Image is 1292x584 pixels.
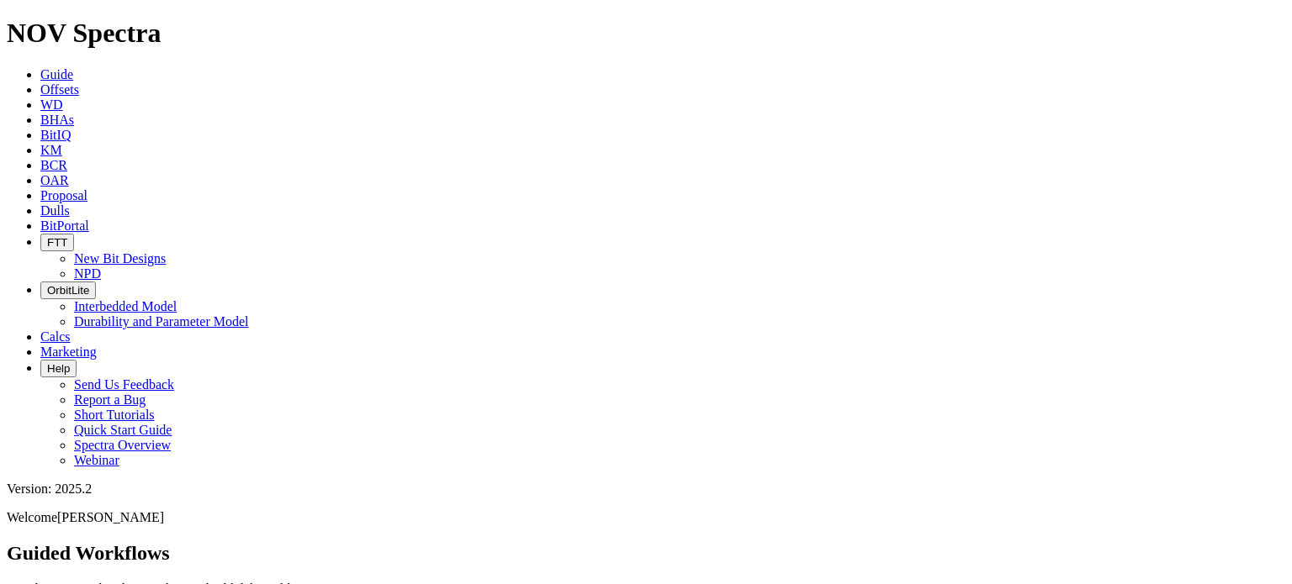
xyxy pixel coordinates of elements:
[74,266,101,281] a: NPD
[40,203,70,218] a: Dulls
[47,236,67,249] span: FTT
[40,173,69,187] a: OAR
[40,128,71,142] a: BitIQ
[7,510,1285,525] p: Welcome
[40,329,71,344] a: Calcs
[40,113,74,127] a: BHAs
[74,314,249,329] a: Durability and Parameter Model
[7,481,1285,497] div: Version: 2025.2
[40,143,62,157] a: KM
[40,188,87,203] a: Proposal
[74,299,177,313] a: Interbedded Model
[74,408,155,422] a: Short Tutorials
[40,345,97,359] a: Marketing
[74,453,119,467] a: Webinar
[40,360,77,377] button: Help
[57,510,164,524] span: [PERSON_NAME]
[74,251,166,266] a: New Bit Designs
[74,377,174,392] a: Send Us Feedback
[7,18,1285,49] h1: NOV Spectra
[40,281,96,299] button: OrbitLite
[40,218,89,233] a: BitPortal
[74,392,146,407] a: Report a Bug
[74,423,172,437] a: Quick Start Guide
[40,67,73,82] a: Guide
[40,97,63,112] a: WD
[74,438,171,452] a: Spectra Overview
[47,284,89,297] span: OrbitLite
[40,82,79,97] a: Offsets
[7,542,1285,565] h2: Guided Workflows
[40,234,74,251] button: FTT
[40,158,67,172] a: BCR
[47,362,70,375] span: Help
